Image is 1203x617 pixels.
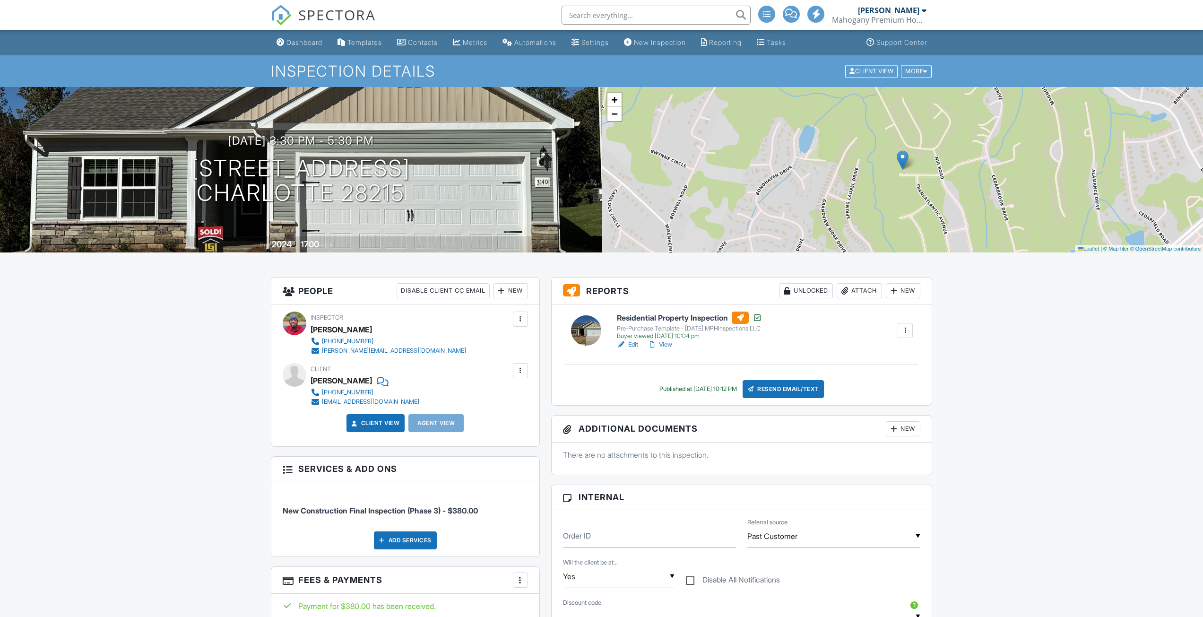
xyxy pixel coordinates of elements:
[271,13,376,33] a: SPECTORA
[322,347,466,355] div: [PERSON_NAME][EMAIL_ADDRESS][DOMAIN_NAME]
[709,38,742,46] div: Reporting
[611,94,617,105] span: +
[767,38,786,46] div: Tasks
[514,38,556,46] div: Automations
[1130,246,1201,252] a: © OpenStreetMap contributors
[611,108,617,120] span: −
[322,389,373,396] div: [PHONE_NUMBER]
[552,416,932,443] h3: Additional Documents
[320,242,334,249] span: sq. ft.
[311,365,331,373] span: Client
[301,239,319,249] div: 1700
[1103,246,1129,252] a: © MapTiler
[311,397,419,407] a: [EMAIL_ADDRESS][DOMAIN_NAME]
[449,34,491,52] a: Metrics
[271,457,539,481] h3: Services & Add ons
[191,156,410,206] h1: [STREET_ADDRESS] Charlotte 28215
[311,346,466,356] a: [PERSON_NAME][EMAIL_ADDRESS][DOMAIN_NAME]
[617,340,638,349] a: Edit
[393,34,441,52] a: Contacts
[747,518,788,527] label: Referral source
[568,34,613,52] a: Settings
[858,6,919,15] div: [PERSON_NAME]
[634,38,686,46] div: New Inspection
[283,601,528,611] div: Payment for $380.00 has been received.
[499,34,560,52] a: Automations (Advanced)
[283,488,528,523] li: Service: New Construction Final Inspection (Phase 3)
[617,312,762,340] a: Residential Property Inspection Pre-Purchase Template - [DATE] MPHInspections LLC Buyer viewed [D...
[350,418,400,428] a: Client View
[228,134,374,147] h3: [DATE] 3:30 pm - 5:30 pm
[617,312,762,324] h6: Residential Property Inspection
[322,338,373,345] div: [PHONE_NUMBER]
[311,314,343,321] span: Inspector
[686,575,780,587] label: Disable All Notifications
[563,558,618,567] label: Will the client be attending?
[563,599,601,607] label: Discount code
[845,65,898,78] div: Client View
[322,398,419,406] div: [EMAIL_ADDRESS][DOMAIN_NAME]
[374,531,437,549] div: Add Services
[311,374,372,388] div: [PERSON_NAME]
[272,239,292,249] div: 2024
[552,278,932,304] h3: Reports
[260,242,270,249] span: Built
[607,93,622,107] a: Zoom in
[298,5,376,25] span: SPECTORA
[463,38,487,46] div: Metrics
[347,38,382,46] div: Templates
[886,421,920,436] div: New
[563,530,591,541] label: Order ID
[743,380,824,398] div: Resend Email/Text
[562,6,751,25] input: Search everything...
[617,325,762,332] div: Pre-Purchase Template - [DATE] MPHInspections LLC
[581,38,609,46] div: Settings
[659,385,737,393] div: Published at [DATE] 10:12 PM
[334,34,386,52] a: Templates
[283,506,478,515] span: New Construction Final Inspection (Phase 3) - $380.00
[408,38,438,46] div: Contacts
[617,332,762,340] div: Buyer viewed [DATE] 10:04 pm
[311,337,466,346] a: [PHONE_NUMBER]
[311,322,372,337] div: [PERSON_NAME]
[753,34,790,52] a: Tasks
[697,34,745,52] a: Reporting
[607,107,622,121] a: Zoom out
[563,450,921,460] p: There are no attachments to this inspection.
[620,34,690,52] a: New Inspection
[832,15,926,25] div: Mahogany Premium Home Inspections
[271,567,539,594] h3: Fees & Payments
[286,38,322,46] div: Dashboard
[837,283,882,298] div: Attach
[1100,246,1102,252] span: |
[493,283,528,298] div: New
[901,65,932,78] div: More
[648,340,672,349] a: View
[844,67,900,74] a: Client View
[271,278,539,304] h3: People
[886,283,920,298] div: New
[552,485,932,510] h3: Internal
[897,150,909,170] img: Marker
[876,38,927,46] div: Support Center
[311,388,419,397] a: [PHONE_NUMBER]
[779,283,833,298] div: Unlocked
[863,34,931,52] a: Support Center
[271,5,292,26] img: The Best Home Inspection Software - Spectora
[1078,246,1099,252] a: Leaflet
[271,63,933,79] h1: Inspection Details
[397,283,490,298] div: Disable Client CC Email
[273,34,326,52] a: Dashboard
